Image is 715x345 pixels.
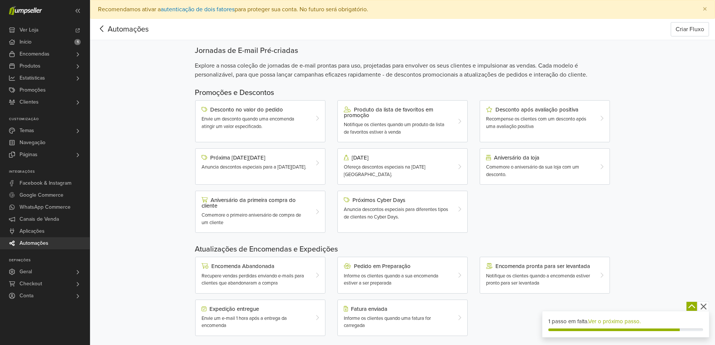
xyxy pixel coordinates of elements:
[9,258,90,263] p: Definições
[9,170,90,174] p: Integrações
[20,137,45,149] span: Navegação
[588,318,641,325] a: Ver o próximo passo.
[195,245,611,254] h5: Atualizações de Encomendas e Expedições
[161,6,235,13] a: autenticação de dois fatores
[20,36,32,48] span: Início
[20,201,71,213] span: WhatsApp Commerce
[344,107,451,118] div: Produto da lista de favoritos em promoção
[344,122,444,135] span: Notifique os clientes quando um produto da lista de favoritos estiver à venda
[344,164,425,178] span: Ofereça descontos especiais na [DATE][GEOGRAPHIC_DATA].
[486,107,593,113] div: Desconto após avaliação positiva
[202,263,309,269] div: Encomenda Abandonada
[20,24,38,36] span: Ver Loja
[202,306,309,312] div: Expedição entregue
[20,213,59,225] span: Canais de Venda
[486,164,579,178] span: Comemore o aniversário da sua loja com um desconto.
[486,155,593,161] div: Aniversário da loja
[671,22,709,36] button: Criar Fluxo
[344,263,451,269] div: Pedido em Preparação
[202,212,301,226] span: Comemore o primeiro aniversário de compra de um cliente
[195,61,611,79] span: Explore a nossa coleção de jornadas de e-mail prontas para uso, projetadas para envolver os seus ...
[20,84,46,96] span: Promoções
[96,24,137,35] span: Automações
[20,48,50,60] span: Encomendas
[703,4,707,15] span: ×
[20,125,34,137] span: Temas
[20,189,63,201] span: Google Commerce
[20,60,41,72] span: Produtos
[202,155,309,161] div: Próxima [DATE][DATE]
[202,273,304,286] span: Recupere vendas perdidas enviando e-mails para clientes que abandonaram a compra
[202,164,306,170] span: Anuncia descontos especiais para a [DATE][DATE].
[195,88,611,97] h5: Promoções e Descontos
[548,317,703,326] div: 1 passo em falta.
[202,116,294,130] span: Envie um desconto quando uma encomenda atingir um valor especificado.
[195,46,611,55] div: Jornadas de E-mail Pré-criadas
[202,197,309,209] div: Aniversário da primeira compra do cliente
[202,315,287,329] span: Envie um e-mail 1 hora após a entrega da encomenda
[344,273,438,286] span: Informe os clientes quando a sua encomenda estiver a ser preparada
[344,306,451,312] div: Fatura enviada
[202,107,309,113] div: Desconto no valor do pedido
[486,263,593,269] div: Encomenda pronta para ser levantada
[20,72,45,84] span: Estatísticas
[695,0,715,18] button: Close
[20,290,33,302] span: Conta
[344,197,451,203] div: Próximos Cyber Days
[486,116,586,130] span: Recompense os clientes com um desconto após uma avaliação positiva
[344,206,448,220] span: Anuncia descontos especiais para diferentes tipos de clientes no Cyber Days.
[20,225,45,237] span: Aplicações
[20,237,48,249] span: Automações
[344,155,451,161] div: [DATE]
[20,266,32,278] span: Geral
[74,39,81,45] span: 1
[20,149,38,161] span: Páginas
[20,177,71,189] span: Facebook & Instagram
[9,117,90,122] p: Customização
[20,278,42,290] span: Checkout
[344,315,431,329] span: Informe os clientes quando uma fatura for carregada
[486,273,590,286] span: Notifique os clientes quando a encomenda estiver pronto para ser levantada
[20,96,39,108] span: Clientes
